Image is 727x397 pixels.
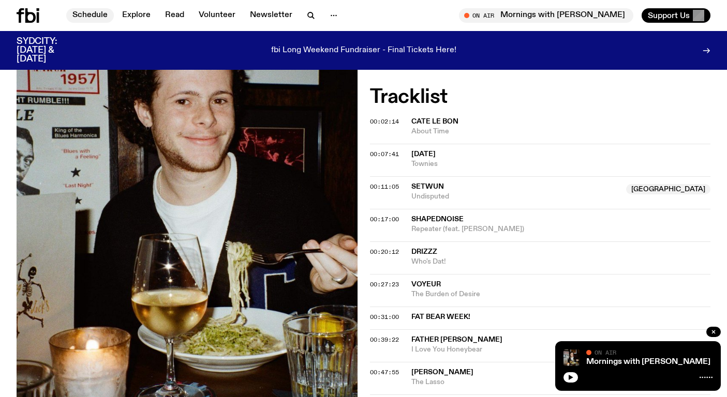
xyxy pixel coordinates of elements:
[411,224,711,234] span: Repeater (feat. [PERSON_NAME])
[411,336,502,343] span: Father [PERSON_NAME]
[411,345,711,355] span: I Love You Honeybear
[563,349,580,366] img: Sam blankly stares at the camera, brightly lit by a camera flash wearing a hat collared shirt and...
[17,37,83,64] h3: SYDCITY: [DATE] & [DATE]
[411,192,620,202] span: Undisputed
[370,88,711,106] h2: Tracklist
[642,8,710,23] button: Support Us
[586,358,710,366] a: Mornings with [PERSON_NAME]
[271,46,456,55] p: fbi Long Weekend Fundraiser - Final Tickets Here!
[411,289,711,299] span: The Burden of Desire
[116,8,157,23] a: Explore
[370,335,399,344] span: 00:39:22
[411,369,473,376] span: [PERSON_NAME]
[411,118,458,125] span: Cate Le Bon
[595,349,616,356] span: On Air
[411,281,441,288] span: voyeur
[66,8,114,23] a: Schedule
[370,150,399,158] span: 00:07:41
[648,11,690,20] span: Support Us
[411,183,444,190] span: Setwun
[370,313,399,321] span: 00:31:00
[459,8,633,23] button: On AirMornings with [PERSON_NAME]
[244,8,299,23] a: Newsletter
[192,8,242,23] a: Volunteer
[411,216,464,223] span: Shapednoise
[370,280,399,288] span: 00:27:23
[159,8,190,23] a: Read
[626,184,710,194] span: [GEOGRAPHIC_DATA]
[411,257,711,267] span: Who's Dat!
[370,182,399,191] span: 00:11:05
[411,159,711,169] span: Townies
[411,248,437,255] span: DRIZZZ
[411,150,436,158] span: [DATE]
[411,377,620,387] span: The Lasso
[370,248,399,256] span: 00:20:12
[411,312,705,322] span: FAT BEAR WEEK!
[370,368,399,376] span: 00:47:55
[370,117,399,126] span: 00:02:14
[370,215,399,223] span: 00:17:00
[411,127,711,136] span: About Time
